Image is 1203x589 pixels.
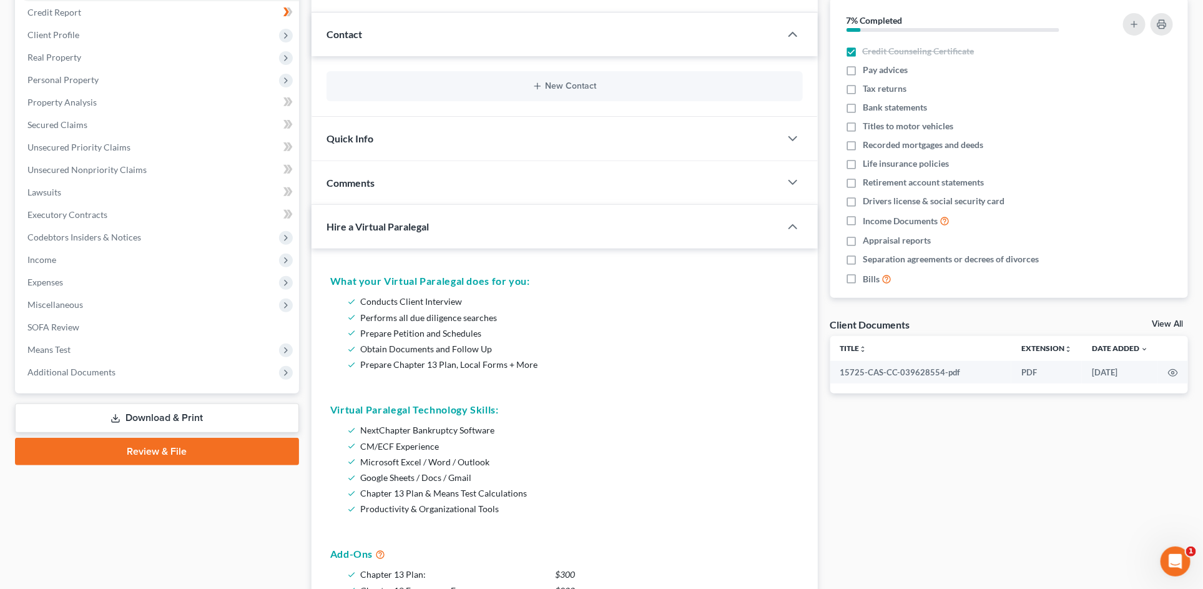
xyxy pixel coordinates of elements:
h5: Add-Ons [330,547,799,562]
li: Performs all due diligence searches [360,310,794,325]
a: Review & File [15,438,299,465]
span: Secured Claims [27,119,87,130]
span: Titles to motor vehicles [863,120,953,132]
li: CM/ECF Experience [360,438,794,454]
span: Credit Counseling Certificate [863,45,975,57]
i: unfold_more [1064,345,1072,353]
span: Chapter 13 Plan: [360,569,426,580]
span: Unsecured Nonpriority Claims [27,164,147,175]
h5: What your Virtual Paralegal does for you: [330,274,799,289]
span: SOFA Review [27,322,79,332]
span: Appraisal reports [863,234,931,247]
span: Property Analysis [27,97,97,107]
span: Expenses [27,277,63,287]
span: Pay advices [863,64,908,76]
span: $300 [555,567,575,582]
iframe: Intercom live chat [1161,547,1191,577]
a: Titleunfold_more [840,344,867,353]
li: Productivity & Organizational Tools [360,501,794,517]
li: Prepare Petition and Schedules [360,325,794,341]
td: 15725-CAS-CC-039628554-pdf [830,361,1011,384]
a: Secured Claims [17,114,299,136]
span: 1 [1186,547,1196,557]
span: Miscellaneous [27,299,83,310]
span: Income [27,254,56,265]
button: New Contact [336,81,793,91]
span: Executory Contracts [27,209,107,220]
a: View All [1152,320,1183,329]
div: Client Documents [830,318,910,331]
span: Tax returns [863,82,906,95]
span: Real Property [27,52,81,62]
span: Recorded mortgages and deeds [863,139,983,151]
span: Lawsuits [27,187,61,197]
td: [DATE] [1082,361,1158,384]
strong: 7% Completed [847,15,903,26]
span: Quick Info [327,132,373,144]
span: Personal Property [27,74,99,85]
span: Bank statements [863,101,927,114]
span: Life insurance policies [863,157,949,170]
li: NextChapter Bankruptcy Software [360,422,794,438]
i: expand_more [1141,345,1148,353]
li: Chapter 13 Plan & Means Test Calculations [360,485,794,501]
li: Obtain Documents and Follow Up [360,341,794,357]
a: Lawsuits [17,181,299,204]
a: Unsecured Priority Claims [17,136,299,159]
li: Prepare Chapter 13 Plan, Local Forms + More [360,357,794,372]
span: Retirement account statements [863,176,984,189]
li: Google Sheets / Docs / Gmail [360,470,794,485]
span: Drivers license & social security card [863,195,1005,207]
span: Means Test [27,344,71,355]
i: unfold_more [860,345,867,353]
a: Download & Print [15,403,299,433]
a: Executory Contracts [17,204,299,226]
td: PDF [1011,361,1082,384]
li: Microsoft Excel / Word / Outlook [360,454,794,470]
a: Extensionunfold_more [1021,344,1072,353]
a: Property Analysis [17,91,299,114]
span: Additional Documents [27,367,115,377]
span: Separation agreements or decrees of divorces [863,253,1039,265]
span: Client Profile [27,29,79,40]
h5: Virtual Paralegal Technology Skills: [330,402,799,417]
span: Income Documents [863,215,938,227]
span: Bills [863,273,880,285]
a: Date Added expand_more [1092,344,1148,353]
span: Unsecured Priority Claims [27,142,130,152]
span: Codebtors Insiders & Notices [27,232,141,242]
span: Credit Report [27,7,81,17]
span: Contact [327,28,362,40]
span: Hire a Virtual Paralegal [327,220,429,232]
a: SOFA Review [17,316,299,339]
a: Unsecured Nonpriority Claims [17,159,299,181]
span: Comments [327,177,375,189]
li: Conducts Client Interview [360,294,794,309]
a: Credit Report [17,1,299,24]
